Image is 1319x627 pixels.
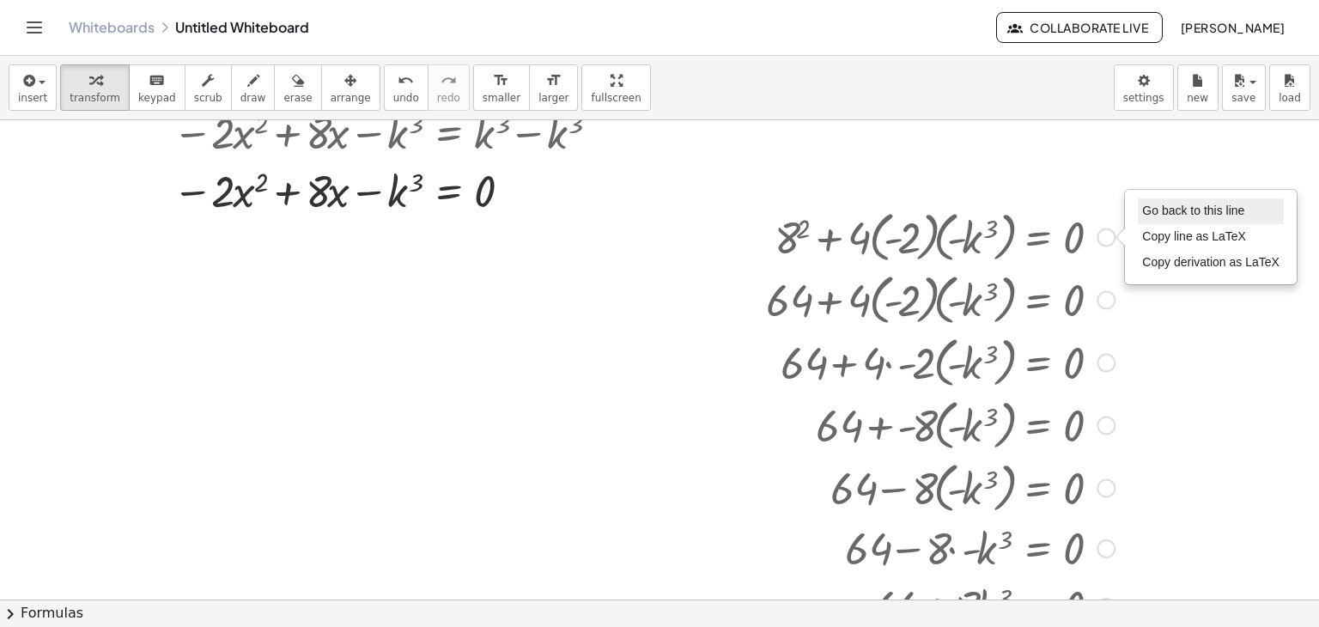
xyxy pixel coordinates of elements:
[331,92,371,104] span: arrange
[240,92,266,104] span: draw
[437,92,460,104] span: redo
[70,92,120,104] span: transform
[393,92,419,104] span: undo
[149,70,165,91] i: keyboard
[1011,20,1148,35] span: Collaborate Live
[1142,255,1279,269] span: Copy derivation as LaTeX
[60,64,130,111] button: transform
[384,64,429,111] button: undoundo
[1142,229,1246,243] span: Copy line as LaTeX
[1142,204,1244,217] span: Go back to this line
[483,92,520,104] span: smaller
[1279,92,1301,104] span: load
[545,70,562,91] i: format_size
[231,64,276,111] button: draw
[194,92,222,104] span: scrub
[591,92,641,104] span: fullscreen
[428,64,470,111] button: redoredo
[1166,12,1298,43] button: [PERSON_NAME]
[129,64,185,111] button: keyboardkeypad
[473,64,530,111] button: format_sizesmaller
[1269,64,1310,111] button: load
[1123,92,1164,104] span: settings
[1231,92,1255,104] span: save
[18,92,47,104] span: insert
[996,12,1163,43] button: Collaborate Live
[21,14,48,41] button: Toggle navigation
[9,64,57,111] button: insert
[1177,64,1219,111] button: new
[283,92,312,104] span: erase
[441,70,457,91] i: redo
[321,64,380,111] button: arrange
[1180,20,1285,35] span: [PERSON_NAME]
[493,70,509,91] i: format_size
[138,92,176,104] span: keypad
[1187,92,1208,104] span: new
[185,64,232,111] button: scrub
[69,19,155,36] a: Whiteboards
[1114,64,1174,111] button: settings
[1222,64,1266,111] button: save
[274,64,321,111] button: erase
[538,92,568,104] span: larger
[398,70,414,91] i: undo
[581,64,650,111] button: fullscreen
[529,64,578,111] button: format_sizelarger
